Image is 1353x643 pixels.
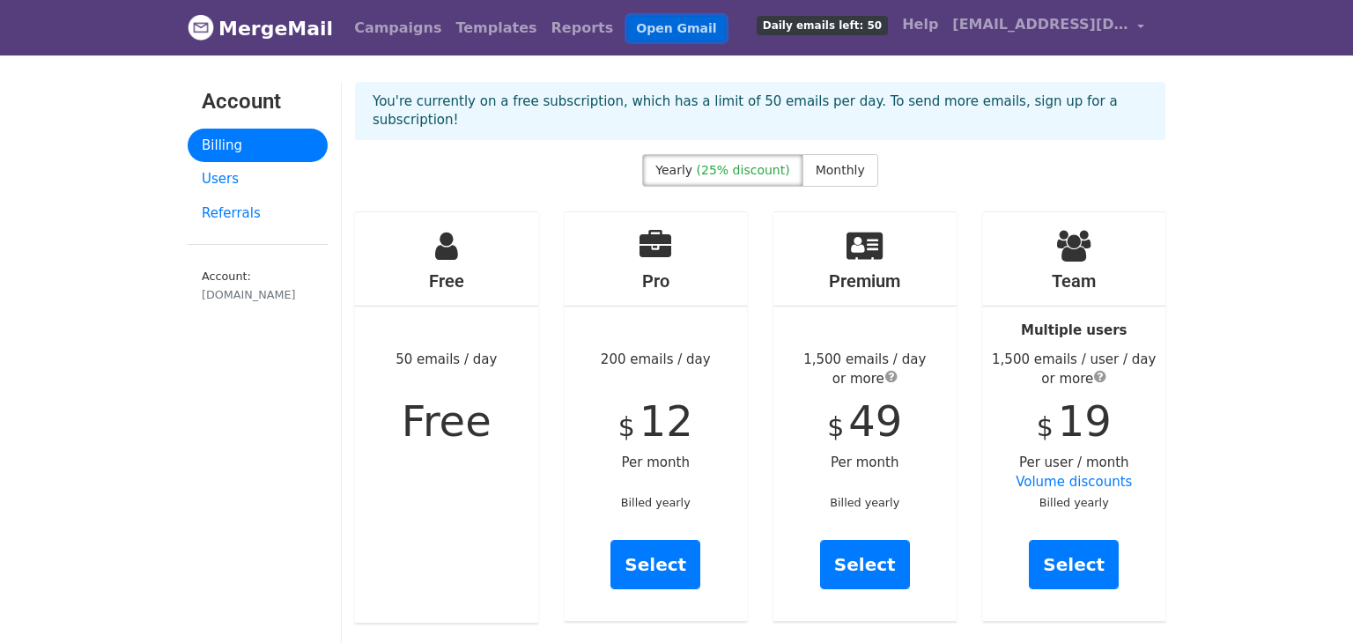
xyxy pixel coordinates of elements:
[750,7,895,42] a: Daily emails left: 50
[347,11,448,46] a: Campaigns
[565,212,748,621] div: 200 emails / day Per month
[610,540,700,589] a: Select
[188,162,328,196] a: Users
[848,396,902,446] span: 49
[1037,411,1054,442] span: $
[355,212,538,623] div: 50 emails / day
[355,270,538,292] h4: Free
[544,11,621,46] a: Reports
[1265,558,1353,643] div: Chatwidget
[627,16,725,41] a: Open Gmail
[952,14,1128,35] span: [EMAIL_ADDRESS][DOMAIN_NAME]
[773,270,957,292] h4: Premium
[820,540,910,589] a: Select
[202,286,314,303] div: [DOMAIN_NAME]
[373,92,1148,129] p: You're currently on a free subscription, which has a limit of 50 emails per day. To send more ema...
[983,212,1166,621] div: Per user / month
[1058,396,1112,446] span: 19
[1039,496,1109,509] small: Billed yearly
[773,350,957,389] div: 1,500 emails / day or more
[816,163,865,177] span: Monthly
[757,16,888,35] span: Daily emails left: 50
[773,212,957,621] div: Per month
[188,10,333,47] a: MergeMail
[895,7,945,42] a: Help
[655,163,692,177] span: Yearly
[188,196,328,231] a: Referrals
[202,270,314,303] small: Account:
[448,11,543,46] a: Templates
[1021,322,1127,338] strong: Multiple users
[1029,540,1119,589] a: Select
[188,14,214,41] img: MergeMail logo
[827,411,844,442] span: $
[565,270,748,292] h4: Pro
[983,270,1166,292] h4: Team
[1016,474,1132,490] a: Volume discounts
[983,350,1166,389] div: 1,500 emails / user / day or more
[697,163,790,177] span: (25% discount)
[618,411,635,442] span: $
[188,129,328,163] a: Billing
[830,496,899,509] small: Billed yearly
[1265,558,1353,643] iframe: Chat Widget
[202,89,314,115] h3: Account
[621,496,691,509] small: Billed yearly
[640,396,693,446] span: 12
[402,396,492,446] span: Free
[945,7,1151,48] a: [EMAIL_ADDRESS][DOMAIN_NAME]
